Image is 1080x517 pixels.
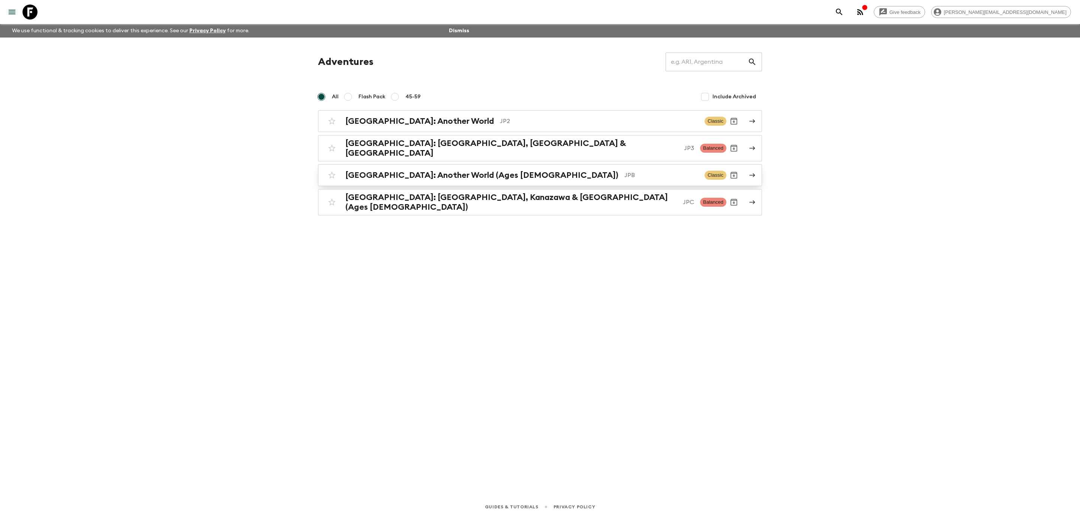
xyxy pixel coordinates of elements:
span: Classic [705,117,726,126]
a: [GEOGRAPHIC_DATA]: [GEOGRAPHIC_DATA], [GEOGRAPHIC_DATA] & [GEOGRAPHIC_DATA]JP3BalancedArchive [318,135,762,161]
button: Archive [726,168,741,183]
h1: Adventures [318,54,373,69]
span: Give feedback [885,9,925,15]
p: JP2 [500,117,699,126]
a: Privacy Policy [553,503,595,511]
p: JPB [624,171,699,180]
a: Guides & Tutorials [485,503,538,511]
span: Balanced [700,198,726,207]
a: [GEOGRAPHIC_DATA]: [GEOGRAPHIC_DATA], Kanazawa & [GEOGRAPHIC_DATA] (Ages [DEMOGRAPHIC_DATA])JPCBa... [318,189,762,215]
div: [PERSON_NAME][EMAIL_ADDRESS][DOMAIN_NAME] [931,6,1071,18]
span: [PERSON_NAME][EMAIL_ADDRESS][DOMAIN_NAME] [940,9,1071,15]
span: Flash Pack [358,93,385,101]
button: Archive [726,114,741,129]
input: e.g. AR1, Argentina [666,51,748,72]
h2: [GEOGRAPHIC_DATA]: [GEOGRAPHIC_DATA], [GEOGRAPHIC_DATA] & [GEOGRAPHIC_DATA] [345,138,678,158]
span: Include Archived [712,93,756,101]
h2: [GEOGRAPHIC_DATA]: Another World [345,116,494,126]
span: Classic [705,171,726,180]
h2: [GEOGRAPHIC_DATA]: [GEOGRAPHIC_DATA], Kanazawa & [GEOGRAPHIC_DATA] (Ages [DEMOGRAPHIC_DATA]) [345,192,677,212]
button: search adventures [832,5,847,20]
a: [GEOGRAPHIC_DATA]: Another WorldJP2ClassicArchive [318,110,762,132]
a: Give feedback [874,6,925,18]
span: Balanced [700,144,726,153]
button: menu [4,5,19,20]
button: Archive [726,141,741,156]
p: We use functional & tracking cookies to deliver this experience. See our for more. [9,24,252,38]
a: Privacy Policy [189,28,226,33]
button: Archive [726,195,741,210]
p: JP3 [684,144,694,153]
a: [GEOGRAPHIC_DATA]: Another World (Ages [DEMOGRAPHIC_DATA])JPBClassicArchive [318,164,762,186]
h2: [GEOGRAPHIC_DATA]: Another World (Ages [DEMOGRAPHIC_DATA]) [345,170,618,180]
span: 45-59 [405,93,421,101]
button: Dismiss [447,26,471,36]
span: All [332,93,339,101]
p: JPC [683,198,694,207]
